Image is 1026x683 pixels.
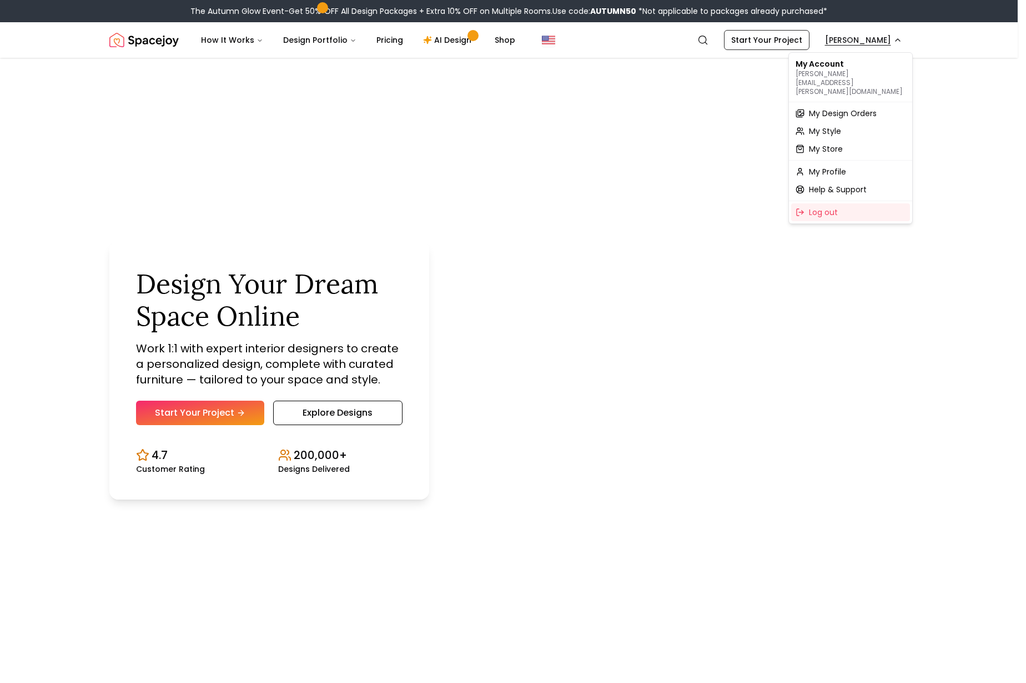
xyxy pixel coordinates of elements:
a: Help & Support [791,181,910,198]
a: My Store [791,140,910,158]
span: My Store [809,143,843,154]
a: My Style [791,122,910,140]
a: My Design Orders [791,104,910,122]
a: My Profile [791,163,910,181]
div: My Account [791,55,910,99]
span: Log out [809,207,838,218]
span: My Style [809,126,841,137]
span: My Profile [809,166,846,177]
span: My Design Orders [809,108,877,119]
p: [PERSON_NAME][EMAIL_ADDRESS][PERSON_NAME][DOMAIN_NAME] [796,69,906,96]
span: Help & Support [809,184,867,195]
div: [PERSON_NAME] [788,52,913,224]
